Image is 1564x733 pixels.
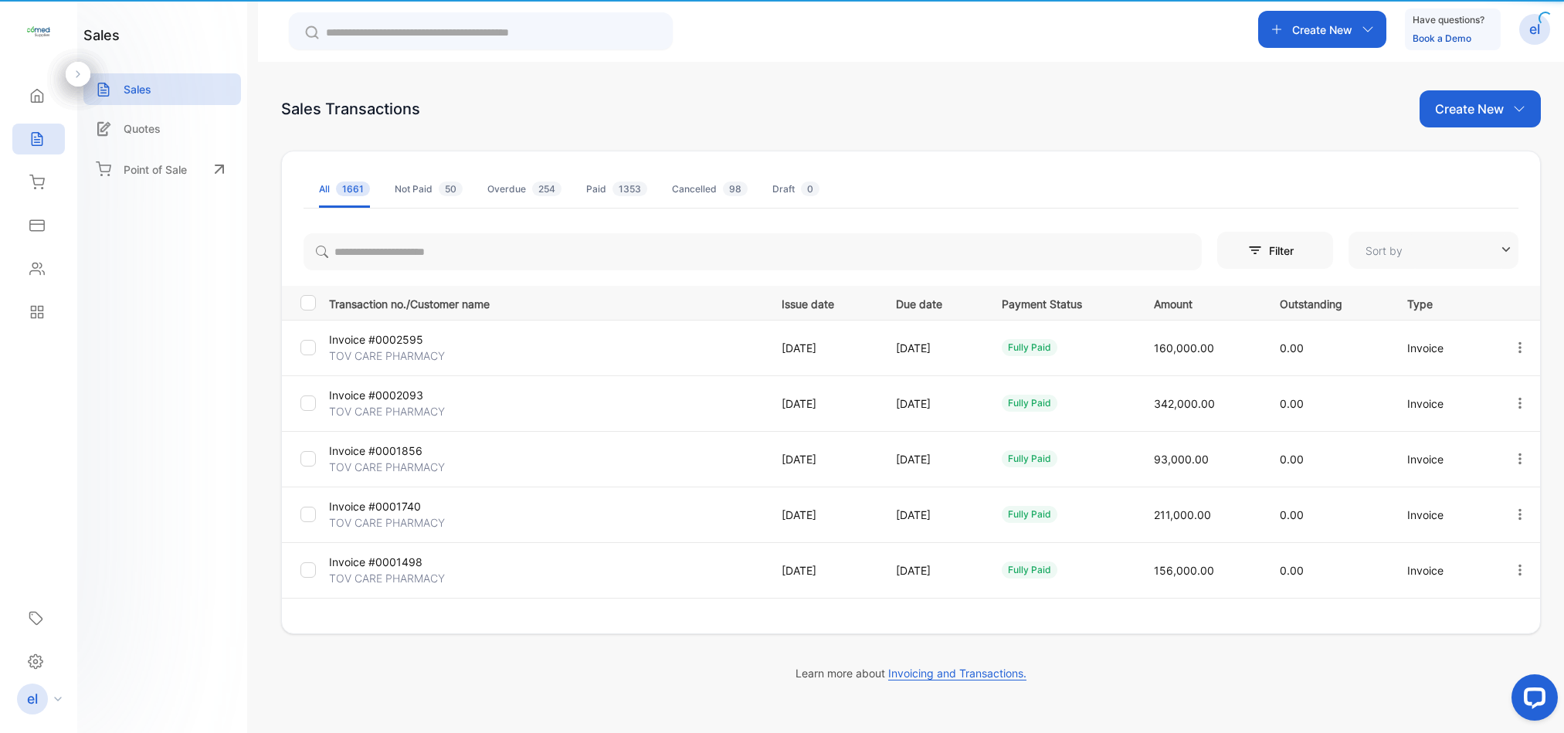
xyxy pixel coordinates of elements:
div: Draft [772,182,819,196]
p: TOV CARE PHARMACY [329,570,473,586]
p: Amount [1154,293,1248,312]
p: Create New [1435,100,1504,118]
p: Transaction no./Customer name [329,293,762,312]
p: [DATE] [896,507,970,523]
p: [DATE] [896,340,970,356]
span: 160,000.00 [1154,341,1214,355]
button: el [1519,11,1550,48]
p: Invoice #0001498 [329,554,473,570]
p: Invoice [1407,395,1481,412]
p: TOV CARE PHARMACY [329,403,473,419]
p: Payment Status [1002,293,1122,312]
p: Invoice [1407,507,1481,523]
a: Book a Demo [1413,32,1471,44]
p: [DATE] [896,451,970,467]
span: 98 [723,182,748,196]
span: 0.00 [1280,453,1304,466]
p: Sales [124,81,151,97]
p: TOV CARE PHARMACY [329,348,473,364]
p: [DATE] [782,507,864,523]
p: Have questions? [1413,12,1484,28]
p: Sort by [1366,243,1403,259]
iframe: LiveChat chat widget [1499,668,1564,733]
p: [DATE] [896,562,970,579]
p: Point of Sale [124,161,187,178]
p: TOV CARE PHARMACY [329,459,473,475]
span: Invoicing and Transactions. [888,667,1026,680]
p: [DATE] [782,451,864,467]
span: 0.00 [1280,508,1304,521]
p: Invoice #0001856 [329,443,473,459]
span: 254 [532,182,561,196]
div: fully paid [1002,450,1057,467]
div: Paid [586,182,647,196]
span: 156,000.00 [1154,564,1214,577]
span: 0.00 [1280,341,1304,355]
span: 50 [439,182,463,196]
span: 342,000.00 [1154,397,1215,410]
a: Quotes [83,113,241,144]
p: Outstanding [1280,293,1376,312]
p: el [1529,19,1540,39]
p: Issue date [782,293,864,312]
p: Type [1407,293,1481,312]
a: Point of Sale [83,152,241,186]
div: All [319,182,370,196]
p: Create New [1292,22,1352,38]
span: 93,000.00 [1154,453,1209,466]
p: [DATE] [782,562,864,579]
p: el [27,689,38,709]
span: 211,000.00 [1154,508,1211,521]
p: [DATE] [782,340,864,356]
span: 1661 [336,182,370,196]
p: Invoice #0002595 [329,331,473,348]
p: Invoice #0002093 [329,387,473,403]
div: fully paid [1002,395,1057,412]
span: 0 [801,182,819,196]
p: Invoice [1407,562,1481,579]
h1: sales [83,25,120,46]
div: fully paid [1002,339,1057,356]
button: Create New [1420,90,1541,127]
p: Learn more about [281,665,1541,681]
button: Create New [1258,11,1386,48]
p: [DATE] [782,395,864,412]
span: 1353 [612,182,647,196]
p: Invoice #0001740 [329,498,473,514]
button: Sort by [1349,232,1518,269]
div: Cancelled [672,182,748,196]
span: 0.00 [1280,564,1304,577]
p: [DATE] [896,395,970,412]
p: TOV CARE PHARMACY [329,514,473,531]
a: Sales [83,73,241,105]
div: Not Paid [395,182,463,196]
div: Sales Transactions [281,97,420,120]
p: Due date [896,293,970,312]
div: Overdue [487,182,561,196]
div: fully paid [1002,506,1057,523]
p: Invoice [1407,340,1481,356]
p: Quotes [124,120,161,137]
p: Invoice [1407,451,1481,467]
div: fully paid [1002,562,1057,579]
span: 0.00 [1280,397,1304,410]
img: logo [27,20,50,43]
